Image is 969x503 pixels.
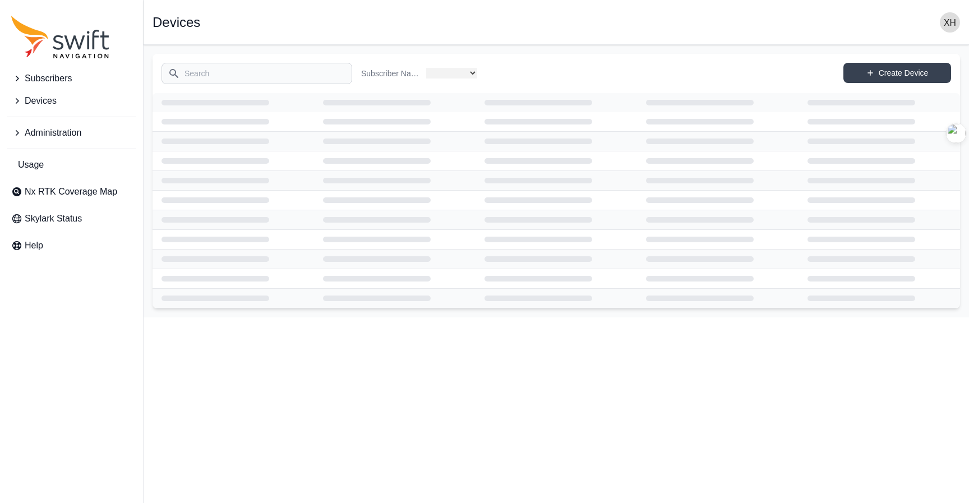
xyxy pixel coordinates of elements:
button: Subscribers [7,67,136,90]
span: Help [25,239,43,252]
a: Nx RTK Coverage Map [7,181,136,203]
span: Administration [25,126,81,140]
a: Skylark Status [7,207,136,230]
img: user photo [940,12,960,33]
span: Skylark Status [25,212,82,225]
span: Subscribers [25,72,72,85]
button: Administration [7,122,136,144]
span: Usage [18,158,44,172]
span: Devices [25,94,57,108]
span: Nx RTK Coverage Map [25,185,117,199]
label: Subscriber Name [361,68,422,79]
a: Help [7,234,136,257]
h1: Devices [153,16,200,29]
a: Create Device [843,63,951,83]
button: Devices [7,90,136,112]
a: Usage [7,154,136,176]
input: Search [161,63,352,84]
